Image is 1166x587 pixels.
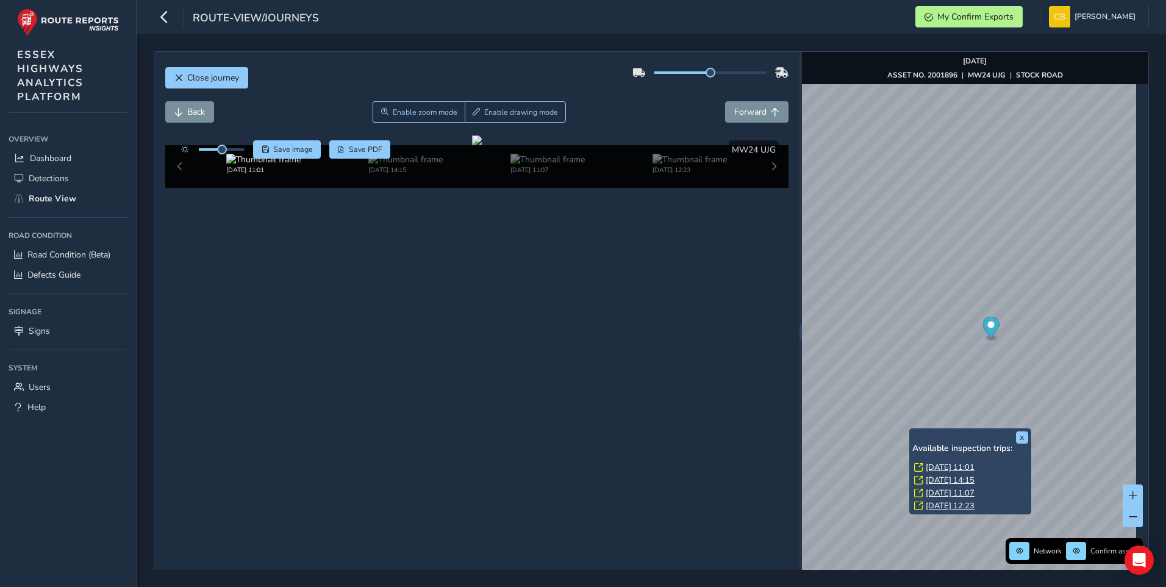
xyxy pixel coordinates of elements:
[393,107,457,117] span: Enable zoom mode
[963,56,987,66] strong: [DATE]
[926,462,975,473] a: [DATE] 11:01
[27,249,110,261] span: Road Condition (Beta)
[9,377,127,397] a: Users
[29,193,76,204] span: Route View
[273,145,313,154] span: Save image
[1034,546,1062,556] span: Network
[29,325,50,337] span: Signs
[725,101,789,123] button: Forward
[653,154,727,165] img: Thumbnail frame
[968,70,1006,80] strong: MW24 UJG
[29,173,69,184] span: Detections
[732,144,776,156] span: MW24 UJG
[9,359,127,377] div: System
[9,245,127,265] a: Road Condition (Beta)
[734,106,767,118] span: Forward
[9,397,127,417] a: Help
[29,381,51,393] span: Users
[915,6,1023,27] button: My Confirm Exports
[9,148,127,168] a: Dashboard
[1090,546,1139,556] span: Confirm assets
[937,11,1014,23] span: My Confirm Exports
[1016,431,1028,444] button: x
[165,101,214,123] button: Back
[510,165,585,175] div: [DATE] 11:07
[465,101,567,123] button: Draw
[368,165,443,175] div: [DATE] 14:15
[926,500,975,511] a: [DATE] 12:23
[887,70,957,80] strong: ASSET NO. 2001896
[926,488,975,499] a: [DATE] 11:07
[9,189,127,209] a: Route View
[27,269,80,281] span: Defects Guide
[329,140,391,159] button: PDF
[165,67,248,88] button: Close journey
[887,70,1063,80] div: | |
[226,154,301,165] img: Thumbnail frame
[368,154,443,165] img: Thumbnail frame
[1016,70,1063,80] strong: STOCK ROAD
[27,402,46,413] span: Help
[653,165,727,175] div: [DATE] 12:23
[373,101,465,123] button: Zoom
[926,475,975,486] a: [DATE] 14:15
[1049,6,1070,27] img: diamond-layout
[1049,6,1140,27] button: [PERSON_NAME]
[193,10,319,27] span: route-view/journeys
[17,48,84,104] span: ESSEX HIGHWAYS ANALYTICS PLATFORM
[226,165,301,175] div: [DATE] 11:01
[9,226,127,245] div: Road Condition
[9,168,127,189] a: Detections
[484,107,558,117] span: Enable drawing mode
[9,321,127,341] a: Signs
[9,265,127,285] a: Defects Guide
[912,444,1028,454] h6: Available inspection trips:
[9,130,127,148] div: Overview
[187,72,239,84] span: Close journey
[510,154,585,165] img: Thumbnail frame
[349,145,382,154] span: Save PDF
[253,140,321,159] button: Save
[1125,546,1154,575] div: Open Intercom Messenger
[1075,6,1136,27] span: [PERSON_NAME]
[9,303,127,321] div: Signage
[187,106,205,118] span: Back
[30,153,71,164] span: Dashboard
[17,9,119,36] img: rr logo
[982,317,999,342] div: Map marker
